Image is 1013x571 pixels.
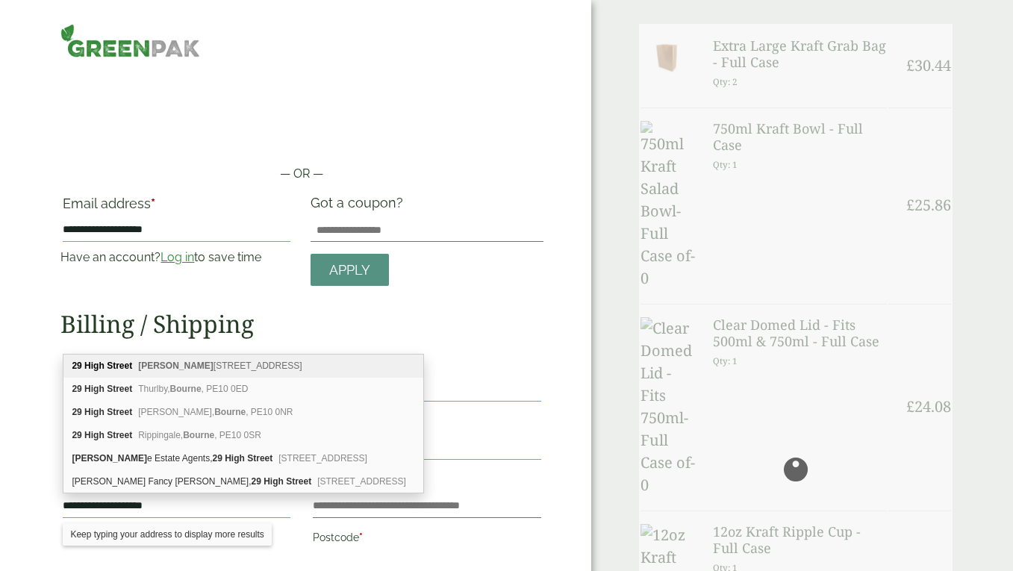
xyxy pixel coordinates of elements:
b: Bourne [183,430,214,440]
div: Bourne Estate Agents, 29 High Street [63,447,423,470]
p: Have an account? to save time [60,249,293,266]
b: Street [107,407,132,417]
b: 29 [213,453,222,464]
b: [PERSON_NAME] [138,361,213,371]
span: [STREET_ADDRESS] [278,453,367,464]
b: Street [107,430,132,440]
label: Last name [313,352,540,378]
b: High [84,384,105,394]
span: [STREET_ADDRESS] [317,476,406,487]
b: High [225,453,245,464]
div: 29 High Street [63,378,423,401]
b: 29 [72,430,81,440]
b: Bourne [214,407,246,417]
span: [STREET_ADDRESS] [138,361,302,371]
b: High [264,476,284,487]
b: 29 [72,407,81,417]
img: GreenPak Supplies [60,24,200,57]
label: Phone [313,411,540,436]
h2: Billing / Shipping [60,310,543,338]
label: Email address [63,197,290,218]
div: 29 High Street [63,355,423,378]
b: High [84,407,105,417]
abbr: required [359,531,363,543]
b: High [84,361,105,371]
a: Apply [311,254,389,286]
abbr: required [151,196,155,211]
b: 29 [251,476,261,487]
a: Log in [160,250,194,264]
label: Got a coupon? [311,195,409,218]
label: Postcode [313,527,540,552]
span: [PERSON_NAME], , PE10 0NR [138,407,293,417]
b: Street [107,384,132,394]
b: Street [247,453,272,464]
b: Street [107,361,132,371]
div: 29 High Street [63,424,423,447]
b: Bourne [170,384,202,394]
div: 29 High Street [63,401,423,424]
b: 29 [72,384,81,394]
b: 29 [72,361,81,371]
span: Apply [329,262,370,278]
span: Rippingale, , PE10 0SR [138,430,261,440]
b: High [84,430,105,440]
span: Thurlby, , PE10 0ED [138,384,248,394]
div: James Fancy Bourne, 29 High Street [63,470,423,493]
b: Street [286,476,311,487]
p: — OR — [60,165,543,183]
div: Keep typing your address to display more results [63,523,271,546]
iframe: Secure payment button frame [60,117,543,147]
label: First name [63,352,290,378]
b: [PERSON_NAME] [72,453,147,464]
